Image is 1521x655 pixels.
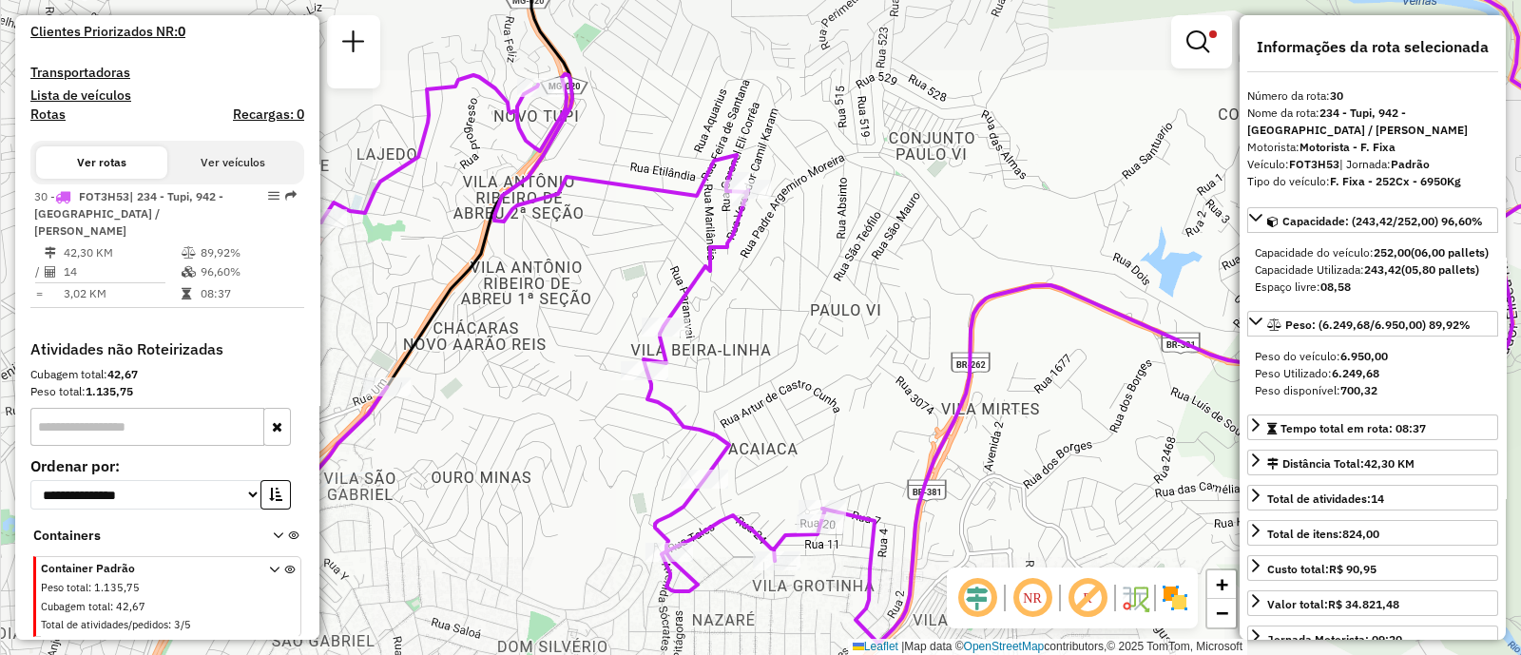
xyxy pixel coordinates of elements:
span: Exibir rótulo [1065,575,1110,621]
strong: (05,80 pallets) [1401,262,1479,277]
h4: Clientes Priorizados NR: [30,24,304,40]
span: : [88,581,91,594]
td: / [34,262,44,281]
span: Ocultar deslocamento [954,575,1000,621]
span: 42,30 KM [1364,456,1415,471]
span: Filtro Ativo [1209,30,1217,38]
div: Valor total: [1267,596,1399,613]
strong: R$ 34.821,48 [1328,597,1399,611]
a: Capacidade: (243,42/252,00) 96,60% [1247,207,1498,233]
span: FOT3H53 [79,189,129,203]
div: Peso Utilizado: [1255,365,1491,382]
div: Veículo: [1247,156,1498,173]
span: Cubagem total [41,600,110,613]
td: 89,92% [200,243,296,262]
span: Container Padrão [41,560,246,577]
a: Custo total:R$ 90,95 [1247,555,1498,581]
a: Peso: (6.249,68/6.950,00) 89,92% [1247,311,1498,337]
strong: 234 - Tupi, 942 - [GEOGRAPHIC_DATA] / [PERSON_NAME] [1247,106,1468,137]
strong: 824,00 [1342,527,1379,541]
div: Distância Total: [1267,455,1415,472]
td: 14 [63,262,181,281]
strong: F. Fixa - 252Cx - 6950Kg [1330,174,1461,188]
a: Nova sessão e pesquisa [335,23,373,66]
i: Total de Atividades [45,266,56,278]
div: Motorista: [1247,139,1498,156]
a: OpenStreetMap [964,640,1045,653]
strong: 6.249,68 [1332,366,1379,380]
span: Capacidade: (243,42/252,00) 96,60% [1282,214,1483,228]
td: 42,30 KM [63,243,181,262]
span: − [1216,601,1228,625]
td: = [34,284,44,303]
a: Total de atividades:14 [1247,485,1498,511]
div: Custo total: [1267,561,1377,578]
a: Rotas [30,106,66,123]
strong: Padrão [1391,157,1430,171]
span: | Jornada: [1339,157,1430,171]
h4: Atividades não Roteirizadas [30,340,304,358]
i: Distância Total [45,247,56,259]
i: Tempo total em rota [182,288,191,299]
span: Peso: (6.249,68/6.950,00) 89,92% [1285,318,1471,332]
h4: Recargas: 0 [233,106,304,123]
a: Leaflet [853,640,898,653]
a: Zoom in [1207,570,1236,599]
span: Ocultar NR [1010,575,1055,621]
img: Exibir/Ocultar setores [1160,583,1190,613]
strong: 6.950,00 [1340,349,1388,363]
span: | 234 - Tupi, 942 - [GEOGRAPHIC_DATA] / [PERSON_NAME] [34,189,223,238]
span: Total de atividades/pedidos [41,618,168,631]
span: 3/5 [174,618,191,631]
div: Jornada Motorista: 09:20 [1267,631,1402,648]
span: Peso do veículo: [1255,349,1388,363]
span: | [901,640,904,653]
strong: (06,00 pallets) [1411,245,1489,260]
strong: 08,58 [1320,279,1351,294]
div: Map data © contributors,© 2025 TomTom, Microsoft [848,639,1247,655]
em: Opções [268,190,279,202]
div: Cubagem total: [30,366,304,383]
div: Capacidade: (243,42/252,00) 96,60% [1247,237,1498,303]
strong: 0 [178,23,185,40]
strong: 252,00 [1374,245,1411,260]
h4: Transportadoras [30,65,304,81]
span: 30 - [34,189,223,238]
div: Espaço livre: [1255,279,1491,296]
div: Número da rota: [1247,87,1498,105]
div: Total de itens: [1267,526,1379,543]
strong: 1.135,75 [86,384,133,398]
img: Fluxo de ruas [1120,583,1150,613]
div: Tipo do veículo: [1247,173,1498,190]
span: Tempo total em rota: 08:37 [1280,421,1426,435]
a: Valor total:R$ 34.821,48 [1247,590,1498,616]
div: Capacidade Utilizada: [1255,261,1491,279]
span: Containers [33,526,248,546]
strong: FOT3H53 [1289,157,1339,171]
div: Peso disponível: [1255,382,1491,399]
div: Peso total: [30,383,304,400]
button: Ver veículos [167,146,298,179]
i: % de utilização do peso [182,247,196,259]
td: 3,02 KM [63,284,181,303]
h4: Lista de veículos [30,87,304,104]
span: 42,67 [116,600,145,613]
div: Peso: (6.249,68/6.950,00) 89,92% [1247,340,1498,407]
button: Ordem crescente [260,480,291,510]
a: Zoom out [1207,599,1236,627]
strong: 42,67 [107,367,138,381]
i: % de utilização da cubagem [182,266,196,278]
span: : [168,618,171,631]
strong: 243,42 [1364,262,1401,277]
span: : [110,600,113,613]
strong: R$ 90,95 [1329,562,1377,576]
div: Capacidade do veículo: [1255,244,1491,261]
span: + [1216,572,1228,596]
span: 1.135,75 [94,581,140,594]
a: Jornada Motorista: 09:20 [1247,626,1498,651]
button: Ver rotas [36,146,167,179]
a: Distância Total:42,30 KM [1247,450,1498,475]
div: Nome da rota: [1247,105,1498,139]
strong: 14 [1371,491,1384,506]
